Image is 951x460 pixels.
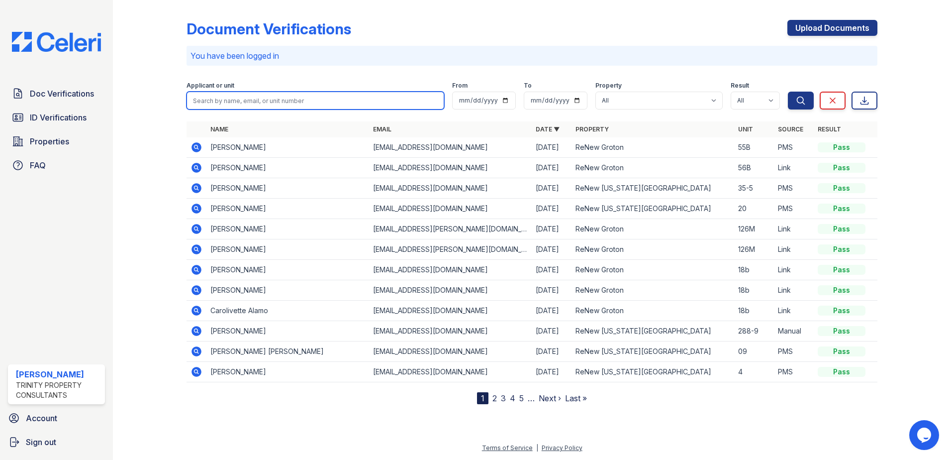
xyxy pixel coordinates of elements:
div: | [536,444,538,452]
a: Email [373,125,391,133]
td: [DATE] [532,199,571,219]
a: FAQ [8,155,105,175]
td: [PERSON_NAME] [206,137,369,158]
a: Privacy Policy [542,444,582,452]
td: [EMAIL_ADDRESS][DOMAIN_NAME] [369,158,532,178]
td: [EMAIL_ADDRESS][DOMAIN_NAME] [369,199,532,219]
td: [EMAIL_ADDRESS][PERSON_NAME][DOMAIN_NAME] [369,239,532,260]
td: 56B [734,158,774,178]
td: ReNew Groton [571,137,734,158]
td: [DATE] [532,158,571,178]
td: PMS [774,137,814,158]
div: Pass [818,204,865,214]
td: Link [774,239,814,260]
td: Link [774,280,814,301]
input: Search by name, email, or unit number [187,92,444,110]
td: ReNew Groton [571,280,734,301]
div: Pass [818,306,865,316]
div: Pass [818,224,865,234]
td: 18b [734,301,774,321]
td: [PERSON_NAME] [206,239,369,260]
td: ReNew [US_STATE][GEOGRAPHIC_DATA] [571,342,734,362]
td: [EMAIL_ADDRESS][DOMAIN_NAME] [369,301,532,321]
div: Pass [818,183,865,193]
td: [DATE] [532,280,571,301]
td: [DATE] [532,178,571,199]
td: Link [774,260,814,280]
td: Manual [774,321,814,342]
td: ReNew Groton [571,239,734,260]
span: ID Verifications [30,112,87,123]
td: ReNew [US_STATE][GEOGRAPHIC_DATA] [571,178,734,199]
td: 18b [734,260,774,280]
td: [DATE] [532,219,571,239]
td: [PERSON_NAME] [206,158,369,178]
td: [DATE] [532,362,571,382]
div: Pass [818,163,865,173]
label: Applicant or unit [187,82,234,90]
a: Terms of Service [482,444,533,452]
td: ReNew Groton [571,219,734,239]
div: Trinity Property Consultants [16,380,101,400]
td: [EMAIL_ADDRESS][DOMAIN_NAME] [369,362,532,382]
img: CE_Logo_Blue-a8612792a0a2168367f1c8372b55b34899dd931a85d93a1a3d3e32e68fde9ad4.png [4,32,109,52]
td: Link [774,301,814,321]
td: [PERSON_NAME] [PERSON_NAME] [206,342,369,362]
a: 2 [492,393,497,403]
a: Source [778,125,803,133]
a: Doc Verifications [8,84,105,104]
a: Date ▼ [536,125,560,133]
td: Carolivette Alamo [206,301,369,321]
div: 1 [477,392,488,404]
a: Next › [539,393,561,403]
span: Doc Verifications [30,88,94,100]
td: [PERSON_NAME] [206,362,369,382]
td: PMS [774,342,814,362]
td: Link [774,158,814,178]
td: 09 [734,342,774,362]
a: Result [818,125,841,133]
td: ReNew Groton [571,158,734,178]
div: [PERSON_NAME] [16,368,101,380]
span: Sign out [26,436,56,448]
td: 20 [734,199,774,219]
span: … [528,392,535,404]
td: PMS [774,362,814,382]
td: [PERSON_NAME] [206,199,369,219]
div: Document Verifications [187,20,351,38]
a: Unit [738,125,753,133]
div: Pass [818,326,865,336]
td: 35-5 [734,178,774,199]
td: ReNew [US_STATE][GEOGRAPHIC_DATA] [571,321,734,342]
td: [PERSON_NAME] [206,280,369,301]
td: [DATE] [532,301,571,321]
td: [EMAIL_ADDRESS][PERSON_NAME][DOMAIN_NAME] [369,219,532,239]
a: ID Verifications [8,108,105,127]
td: [DATE] [532,321,571,342]
label: Result [731,82,749,90]
td: [EMAIL_ADDRESS][DOMAIN_NAME] [369,321,532,342]
td: PMS [774,178,814,199]
iframe: chat widget [909,420,941,450]
td: [EMAIL_ADDRESS][DOMAIN_NAME] [369,260,532,280]
a: Name [210,125,228,133]
div: Pass [818,265,865,275]
td: PMS [774,199,814,219]
div: Pass [818,346,865,356]
button: Sign out [4,432,109,452]
td: [DATE] [532,137,571,158]
div: Pass [818,142,865,152]
td: [EMAIL_ADDRESS][DOMAIN_NAME] [369,280,532,301]
td: [PERSON_NAME] [206,219,369,239]
td: [EMAIL_ADDRESS][DOMAIN_NAME] [369,178,532,199]
td: 126M [734,239,774,260]
td: [PERSON_NAME] [206,321,369,342]
td: [PERSON_NAME] [206,178,369,199]
a: Properties [8,131,105,151]
div: Pass [818,285,865,295]
label: From [452,82,468,90]
td: ReNew Groton [571,260,734,280]
td: 4 [734,362,774,382]
a: Upload Documents [787,20,877,36]
span: Account [26,412,57,424]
